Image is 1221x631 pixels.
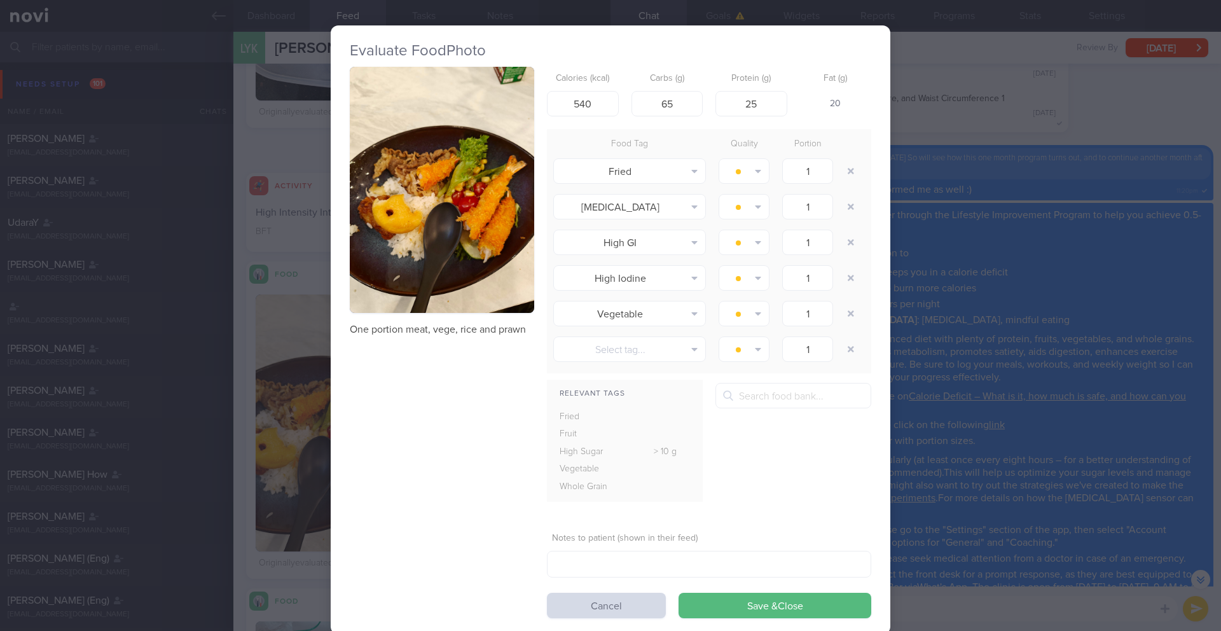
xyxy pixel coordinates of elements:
[350,67,534,313] img: One portion meat, vege, rice and prawn
[782,301,833,326] input: 1.0
[547,386,703,402] div: Relevant Tags
[800,91,872,118] div: 20
[782,194,833,219] input: 1.0
[547,478,628,496] div: Whole Grain
[553,301,706,326] button: Vegetable
[715,91,787,116] input: 9
[547,135,712,153] div: Food Tag
[776,135,839,153] div: Portion
[631,91,703,116] input: 33
[679,593,871,618] button: Save &Close
[805,73,867,85] label: Fat (g)
[553,158,706,184] button: Fried
[553,194,706,219] button: [MEDICAL_DATA]
[547,91,619,116] input: 250
[350,323,534,336] p: One portion meat, vege, rice and prawn
[547,443,628,461] div: High Sugar
[553,230,706,255] button: High GI
[552,73,614,85] label: Calories (kcal)
[782,265,833,291] input: 1.0
[628,443,703,461] div: > 10 g
[712,135,776,153] div: Quality
[350,41,871,60] h2: Evaluate Food Photo
[721,73,782,85] label: Protein (g)
[782,336,833,362] input: 1.0
[547,426,628,443] div: Fruit
[553,336,706,362] button: Select tag...
[782,158,833,184] input: 1.0
[637,73,698,85] label: Carbs (g)
[715,383,871,408] input: Search food bank...
[547,461,628,478] div: Vegetable
[553,265,706,291] button: High Iodine
[782,230,833,255] input: 1.0
[552,533,866,544] label: Notes to patient (shown in their feed)
[547,593,666,618] button: Cancel
[547,408,628,426] div: Fried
